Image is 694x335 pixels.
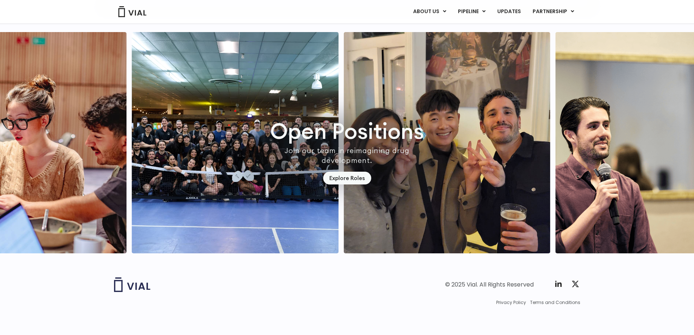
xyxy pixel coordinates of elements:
[132,32,338,253] img: http://People%20posing%20for%20group%20picture%20after%20playing%20pickleball.
[323,172,371,184] a: Explore Roles
[344,32,550,253] div: 4 / 7
[496,299,526,306] a: Privacy Policy
[407,5,452,18] a: ABOUT USMenu Toggle
[118,6,147,17] img: Vial Logo
[530,299,580,306] a: Terms and Conditions
[445,281,534,289] div: © 2025 Vial. All Rights Reserved
[452,5,491,18] a: PIPELINEMenu Toggle
[132,32,338,253] div: 3 / 7
[527,5,580,18] a: PARTNERSHIPMenu Toggle
[491,5,526,18] a: UPDATES
[114,277,150,292] img: Vial logo wih "Vial" spelled out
